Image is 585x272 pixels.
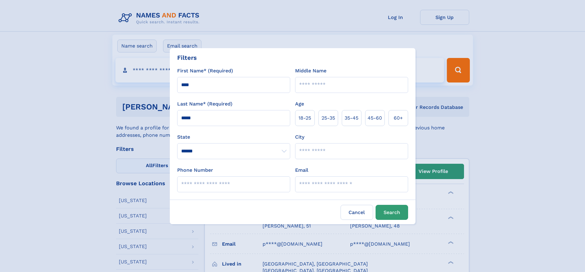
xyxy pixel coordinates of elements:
[177,100,232,108] label: Last Name* (Required)
[295,167,308,174] label: Email
[322,114,335,122] span: 25‑35
[295,100,304,108] label: Age
[177,133,290,141] label: State
[177,167,213,174] label: Phone Number
[394,114,403,122] span: 60+
[341,205,373,220] label: Cancel
[295,67,326,75] label: Middle Name
[177,67,233,75] label: First Name* (Required)
[177,53,197,62] div: Filters
[345,114,358,122] span: 35‑45
[376,205,408,220] button: Search
[298,114,311,122] span: 18‑25
[368,114,382,122] span: 45‑60
[295,133,304,141] label: City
